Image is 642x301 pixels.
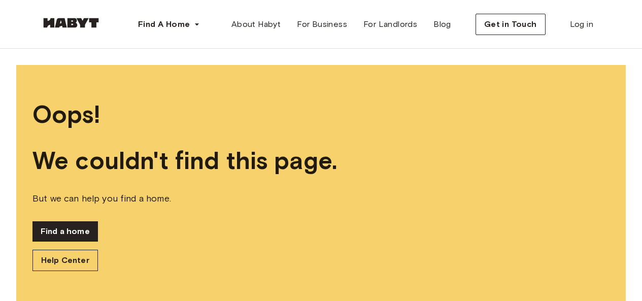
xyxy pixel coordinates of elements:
a: About Habyt [223,14,289,35]
img: Habyt [41,18,102,28]
a: For Landlords [355,14,425,35]
span: Oops! [32,99,610,129]
span: Blog [433,18,451,30]
span: For Landlords [363,18,417,30]
span: For Business [297,18,347,30]
span: About Habyt [231,18,281,30]
a: Log in [562,14,601,35]
span: Get in Touch [484,18,537,30]
a: For Business [289,14,355,35]
a: Find a home [32,221,98,242]
a: Help Center [32,250,98,271]
span: Log in [570,18,593,30]
span: Find A Home [138,18,190,30]
span: But we can help you find a home. [32,192,610,205]
a: Blog [425,14,459,35]
button: Get in Touch [476,14,546,35]
button: Find A Home [130,14,208,35]
span: We couldn't find this page. [32,146,610,176]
